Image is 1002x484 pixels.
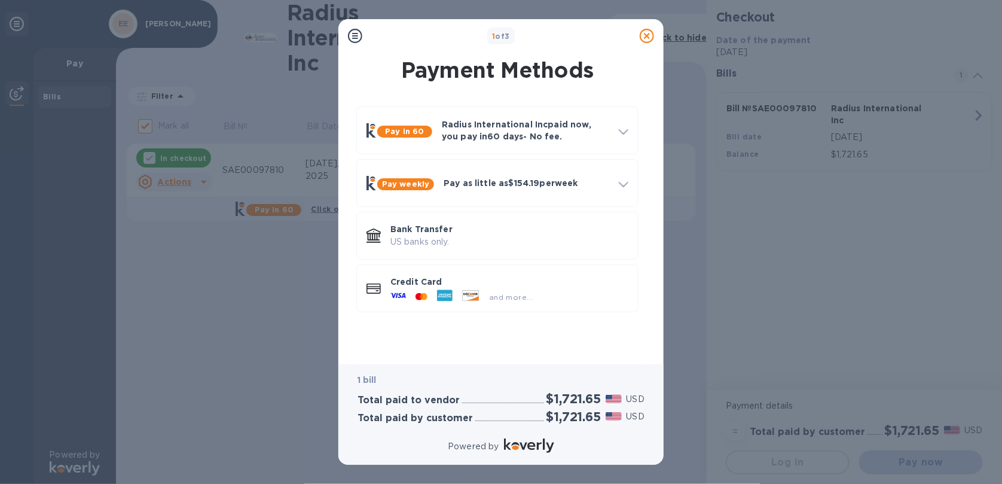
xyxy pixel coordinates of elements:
h3: Total paid to vendor [358,395,460,406]
img: USD [606,395,622,403]
p: Credit Card [390,276,628,288]
p: Bank Transfer [390,223,628,235]
b: of 3 [492,32,510,41]
p: USD [627,410,644,423]
b: Pay in 60 [385,127,424,136]
span: and more... [489,293,533,302]
b: Pay weekly [382,179,429,188]
img: Logo [504,439,554,453]
p: Powered by [448,440,499,453]
h1: Payment Methods [354,57,641,83]
img: USD [606,412,622,421]
b: 1 bill [358,375,377,385]
p: Radius International Inc paid now, you pay in 60 days - No fee. [442,118,609,142]
p: Pay as little as $154.19 per week [444,177,609,189]
p: US banks only. [390,236,628,248]
h2: $1,721.65 [546,409,601,424]
h3: Total paid by customer [358,413,473,424]
span: 1 [492,32,495,41]
h2: $1,721.65 [546,391,601,406]
p: USD [627,393,644,406]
